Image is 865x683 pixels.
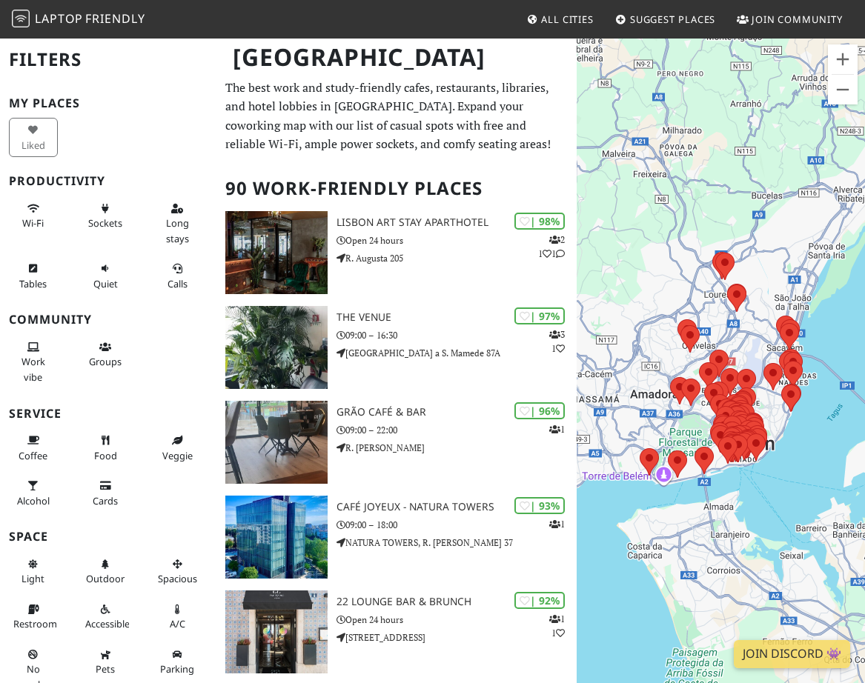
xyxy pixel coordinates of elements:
span: Credit cards [93,494,118,507]
p: Open 24 hours [337,233,577,247]
p: 09:00 – 22:00 [337,423,577,437]
h2: 90 Work-Friendly Places [225,166,568,211]
img: The VENUE [225,306,328,389]
p: NATURA TOWERS, R. [PERSON_NAME] 37 [337,536,577,550]
p: The best work and study-friendly cafes, restaurants, libraries, and hotel lobbies in [GEOGRAPHIC_... [225,79,568,154]
p: 2 1 1 [538,233,565,261]
a: Lisbon Art Stay Aparthotel | 98% 211 Lisbon Art Stay Aparthotel Open 24 hours R. Augusta 205 [216,211,577,294]
img: 22 Lounge Bar & Brunch [225,590,328,673]
button: Alcohol [9,473,58,513]
span: Power sockets [88,216,122,230]
button: Sockets [81,196,130,236]
button: Restroom [9,597,58,636]
h3: My Places [9,96,208,110]
span: Parking [160,662,194,676]
span: Long stays [166,216,189,244]
button: Outdoor [81,552,130,591]
a: Join Community [731,6,849,33]
a: 22 Lounge Bar & Brunch | 92% 11 22 Lounge Bar & Brunch Open 24 hours [STREET_ADDRESS] [216,590,577,673]
p: Open 24 hours [337,613,577,627]
button: Zoom in [828,44,858,74]
p: 1 [549,517,565,531]
span: Air conditioned [170,617,185,630]
div: | 96% [514,402,565,419]
button: Groups [81,335,130,374]
span: Coffee [19,449,47,462]
span: Spacious [158,572,197,585]
p: R. Augusta 205 [337,251,577,265]
span: Pet friendly [96,662,115,676]
button: Cards [81,473,130,513]
h3: Café Joyeux - Natura Towers [337,501,577,513]
span: Outdoor area [86,572,125,585]
a: LaptopFriendly LaptopFriendly [12,7,145,33]
button: Calls [153,256,202,296]
span: Video/audio calls [168,277,188,290]
h3: The VENUE [337,311,577,324]
span: Alcohol [17,494,50,507]
button: Accessible [81,597,130,636]
h3: Space [9,530,208,544]
span: Work-friendly tables [19,277,47,290]
img: LaptopFriendly [12,10,30,27]
button: Wi-Fi [9,196,58,236]
button: Parking [153,642,202,682]
div: | 92% [514,592,565,609]
button: Veggie [153,428,202,467]
button: Food [81,428,130,467]
a: The VENUE | 97% 31 The VENUE 09:00 – 16:30 [GEOGRAPHIC_DATA] a S. Mamede 87A [216,306,577,389]
p: 1 1 [549,612,565,640]
img: Grão Café & Bar [225,401,328,484]
p: 09:00 – 16:30 [337,328,577,342]
img: Café Joyeux - Natura Towers [225,496,328,579]
p: 1 [549,422,565,436]
a: Grão Café & Bar | 96% 1 Grão Café & Bar 09:00 – 22:00 R. [PERSON_NAME] [216,401,577,484]
h3: 22 Lounge Bar & Brunch [337,596,577,608]
h3: Grão Café & Bar [337,406,577,419]
button: A/C [153,597,202,636]
span: People working [21,355,45,383]
button: Long stays [153,196,202,250]
span: Join Community [752,13,843,26]
p: 3 1 [549,327,565,356]
h3: Community [9,313,208,327]
h3: Productivity [9,174,208,188]
button: Pets [81,642,130,682]
span: Suggest Places [630,13,716,26]
span: Quiet [93,277,118,290]
p: [GEOGRAPHIC_DATA] a S. Mamede 87A [337,346,577,360]
button: Tables [9,256,58,296]
a: All Cities [520,6,600,33]
span: Accessible [85,617,130,630]
span: Restroom [13,617,57,630]
button: Coffee [9,428,58,467]
a: Join Discord 👾 [734,640,850,668]
h3: Lisbon Art Stay Aparthotel [337,216,577,229]
span: Friendly [85,10,145,27]
span: Veggie [162,449,193,462]
p: R. [PERSON_NAME] [337,441,577,455]
button: Quiet [81,256,130,296]
h3: Service [9,407,208,421]
span: Stable Wi-Fi [22,216,44,230]
span: All Cities [541,13,594,26]
div: | 98% [514,213,565,230]
span: Natural light [21,572,44,585]
button: Light [9,552,58,591]
span: Food [94,449,117,462]
button: Spacious [153,552,202,591]
a: Suggest Places [609,6,722,33]
p: 09:00 – 18:00 [337,518,577,532]
h1: [GEOGRAPHIC_DATA] [221,37,574,78]
div: | 97% [514,307,565,324]
span: Laptop [35,10,83,27]
img: Lisbon Art Stay Aparthotel [225,211,328,294]
div: | 93% [514,497,565,514]
h2: Filters [9,37,208,82]
button: Work vibe [9,335,58,389]
a: Café Joyeux - Natura Towers | 93% 1 Café Joyeux - Natura Towers 09:00 – 18:00 NATURA TOWERS, R. [... [216,496,577,579]
span: Group tables [89,355,122,368]
p: [STREET_ADDRESS] [337,630,577,644]
button: Zoom out [828,75,858,104]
